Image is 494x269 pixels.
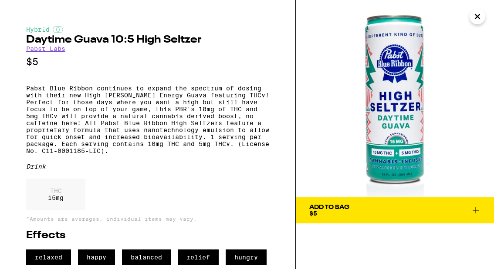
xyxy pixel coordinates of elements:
span: happy [78,249,115,265]
div: Hybrid [26,26,269,33]
p: Pabst Blue Ribbon continues to expand the spectrum of dosing with their new High [PERSON_NAME] En... [26,85,269,154]
button: Close [470,9,485,24]
span: relaxed [26,249,71,265]
img: hybridColor.svg [53,26,63,33]
div: 15 mg [26,179,85,210]
div: Drink [26,163,269,170]
span: balanced [122,249,171,265]
span: $5 [309,210,317,217]
span: relief [178,249,219,265]
span: Hi. Need any help? [5,6,63,13]
h2: Daytime Guava 10:5 High Seltzer [26,35,269,45]
span: hungry [226,249,267,265]
div: Add To Bag [309,204,349,210]
a: Pabst Labs [26,45,65,52]
p: $5 [26,56,269,67]
button: Add To Bag$5 [296,197,494,223]
h2: Effects [26,230,269,241]
p: *Amounts are averages, individual items may vary. [26,216,269,222]
p: THC [48,187,64,194]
